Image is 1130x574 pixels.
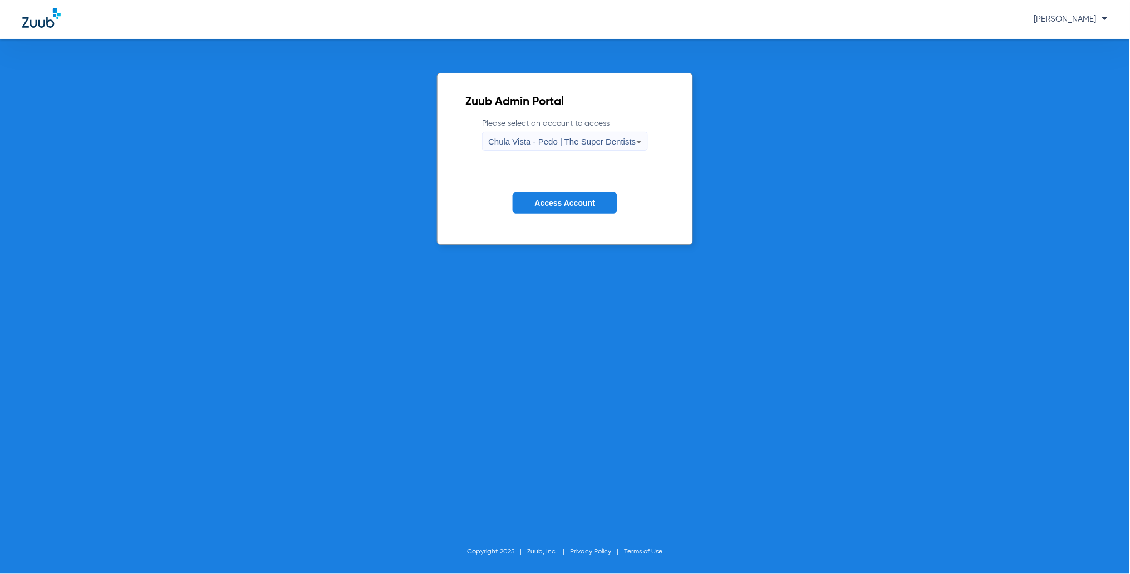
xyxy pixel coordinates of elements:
[22,8,61,28] img: Zuub Logo
[625,548,663,555] a: Terms of Use
[571,548,612,555] a: Privacy Policy
[535,199,595,207] span: Access Account
[1034,15,1108,23] span: [PERSON_NAME]
[488,137,636,146] span: Chula Vista - Pedo | The Super Dentists
[465,97,664,108] h2: Zuub Admin Portal
[513,192,617,214] button: Access Account
[1074,521,1130,574] iframe: Chat Widget
[468,546,528,557] li: Copyright 2025
[482,118,647,151] label: Please select an account to access
[528,546,571,557] li: Zuub, Inc.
